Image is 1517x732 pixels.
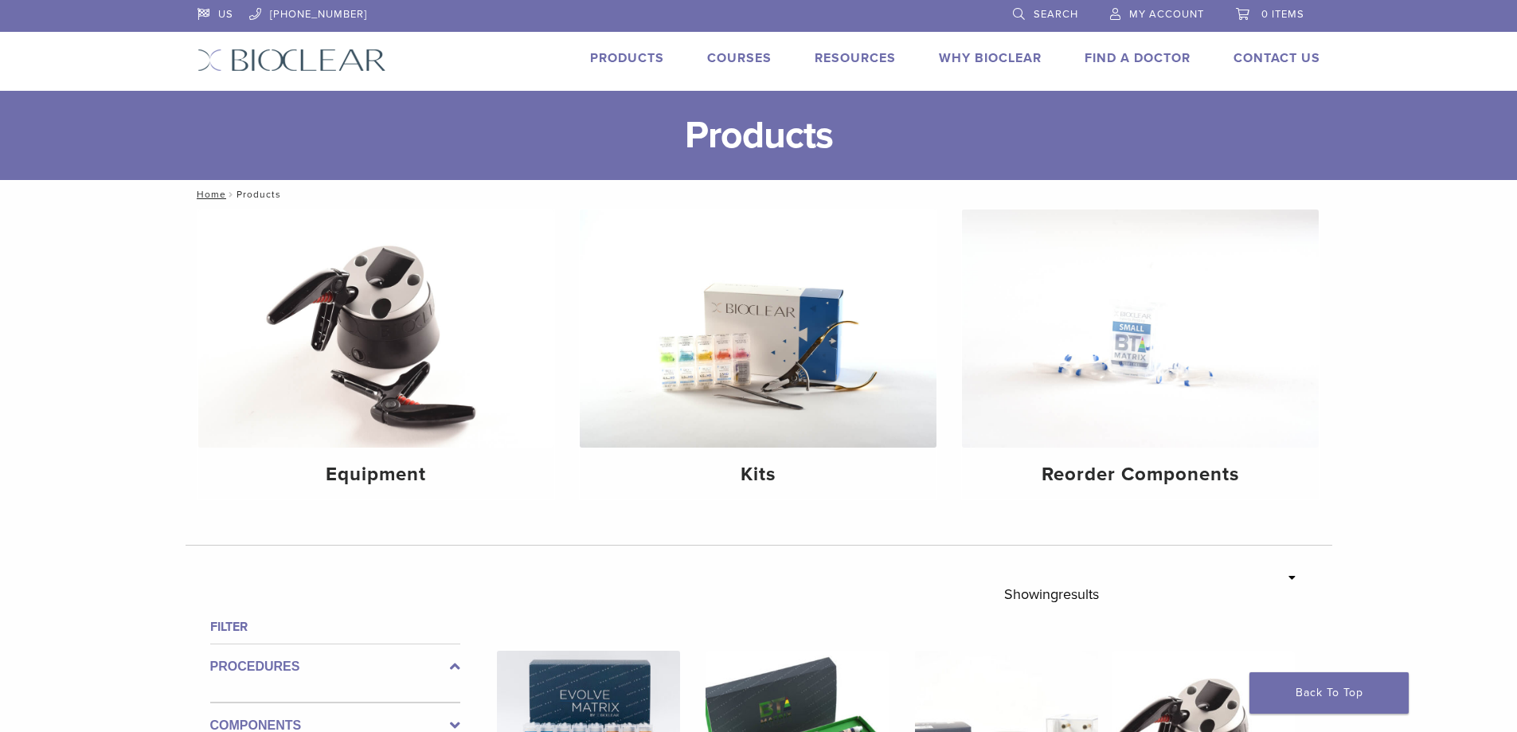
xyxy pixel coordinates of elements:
[962,209,1319,499] a: Reorder Components
[186,180,1332,209] nav: Products
[1004,577,1099,611] p: Showing results
[580,209,936,448] img: Kits
[962,209,1319,448] img: Reorder Components
[1034,8,1078,21] span: Search
[1129,8,1204,21] span: My Account
[198,209,555,499] a: Equipment
[1261,8,1304,21] span: 0 items
[939,50,1042,66] a: Why Bioclear
[707,50,772,66] a: Courses
[210,617,460,636] h4: Filter
[197,49,386,72] img: Bioclear
[211,460,542,489] h4: Equipment
[590,50,664,66] a: Products
[580,209,936,499] a: Kits
[210,657,460,676] label: Procedures
[192,189,226,200] a: Home
[975,460,1306,489] h4: Reorder Components
[815,50,896,66] a: Resources
[1085,50,1191,66] a: Find A Doctor
[592,460,924,489] h4: Kits
[1249,672,1409,714] a: Back To Top
[226,190,237,198] span: /
[198,209,555,448] img: Equipment
[1234,50,1320,66] a: Contact Us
